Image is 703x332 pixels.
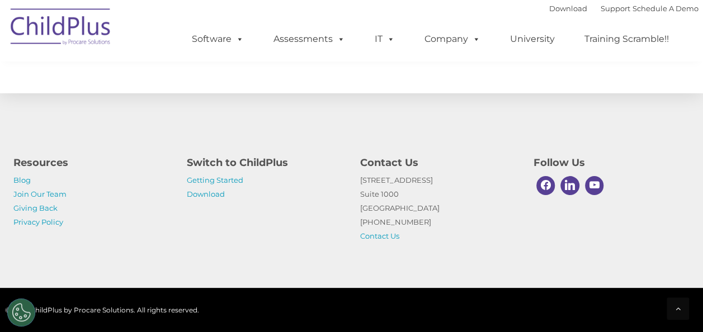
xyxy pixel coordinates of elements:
[601,4,630,13] a: Support
[534,173,558,198] a: Facebook
[5,306,199,314] span: © 2025 ChildPlus by Procare Solutions. All rights reserved.
[187,155,343,170] h4: Switch to ChildPlus
[364,28,406,50] a: IT
[549,4,699,13] font: |
[13,176,31,184] a: Blog
[360,231,399,240] a: Contact Us
[13,217,63,226] a: Privacy Policy
[549,4,587,13] a: Download
[582,173,607,198] a: Youtube
[499,28,566,50] a: University
[155,74,190,82] span: Last name
[262,28,356,50] a: Assessments
[5,1,117,56] img: ChildPlus by Procare Solutions
[633,4,699,13] a: Schedule A Demo
[573,28,680,50] a: Training Scramble!!
[13,155,170,170] h4: Resources
[155,120,203,128] span: Phone number
[7,298,35,326] button: Cookies Settings
[13,189,67,198] a: Join Our Team
[13,203,58,212] a: Giving Back
[187,176,243,184] a: Getting Started
[413,28,492,50] a: Company
[181,28,255,50] a: Software
[360,155,517,170] h4: Contact Us
[534,155,690,170] h4: Follow Us
[187,189,225,198] a: Download
[558,173,582,198] a: Linkedin
[360,173,517,243] p: [STREET_ADDRESS] Suite 1000 [GEOGRAPHIC_DATA] [PHONE_NUMBER]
